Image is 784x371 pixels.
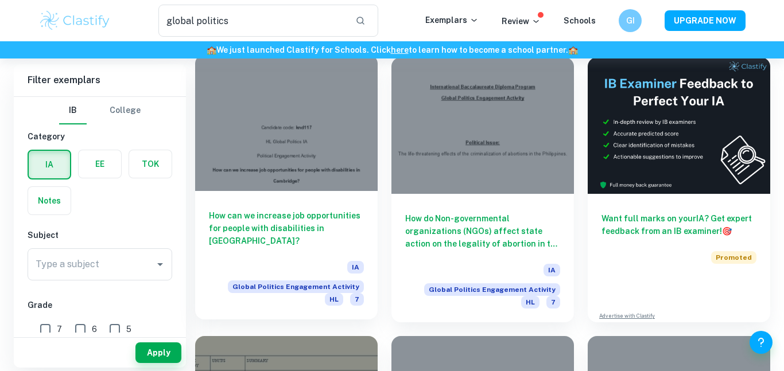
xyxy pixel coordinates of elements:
button: Help and Feedback [750,331,773,354]
div: Filter type choice [59,97,141,124]
button: TOK [129,150,172,178]
span: 5 [126,323,131,335]
p: Review [502,15,541,28]
img: Clastify logo [38,9,111,32]
span: 7 [350,293,364,306]
a: How can we increase job opportunities for people with disabilities in [GEOGRAPHIC_DATA]?IAGlobal ... [195,57,378,322]
button: Apply [135,342,181,363]
h6: Category [28,130,172,143]
h6: Want full marks on your IA ? Get expert feedback from an IB examiner! [601,212,756,237]
button: College [110,97,141,124]
img: Thumbnail [588,57,770,194]
span: Promoted [711,251,756,264]
span: 6 [92,323,97,335]
span: 7 [546,296,560,308]
span: Global Politics Engagement Activity [424,283,560,296]
span: IA [544,264,560,276]
a: Want full marks on yourIA? Get expert feedback from an IB examiner!PromotedAdvertise with Clastify [588,57,770,322]
button: IB [59,97,87,124]
h6: How can we increase job opportunities for people with disabilities in [GEOGRAPHIC_DATA]? [209,209,364,247]
h6: Subject [28,229,172,241]
span: 🎯 [722,226,732,236]
span: 🏫 [207,45,216,54]
span: 🏫 [568,45,578,54]
button: GI [619,9,642,32]
h6: Grade [28,299,172,311]
span: 7 [57,323,62,335]
span: HL [325,293,343,306]
h6: We just launched Clastify for Schools. Click to learn how to become a school partner. [2,44,782,56]
span: IA [347,261,364,274]
h6: GI [624,14,637,27]
a: How do Non-governmental organizations (NGOs) affect state action on the legality of abortion in t... [391,57,574,322]
h6: How do Non-governmental organizations (NGOs) affect state action on the legality of abortion in t... [405,212,560,250]
a: Schools [564,16,596,25]
button: EE [79,150,121,178]
input: Search for any exemplars... [158,5,346,37]
h6: Filter exemplars [14,64,186,96]
button: Open [152,256,168,272]
span: Global Politics Engagement Activity [228,280,364,293]
p: Exemplars [425,14,479,26]
span: HL [521,296,540,308]
button: IA [29,151,70,178]
button: Notes [28,187,71,214]
a: here [391,45,409,54]
a: Advertise with Clastify [599,312,655,320]
button: UPGRADE NOW [665,10,746,31]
